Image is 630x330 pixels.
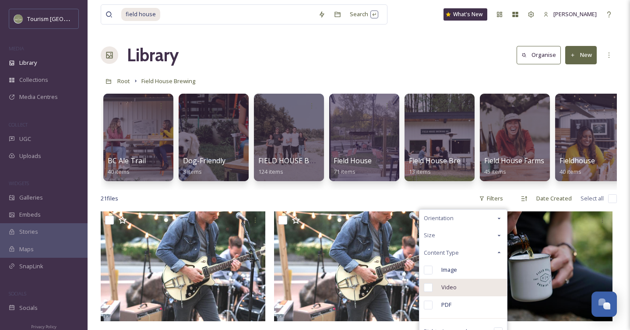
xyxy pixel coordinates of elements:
span: [PERSON_NAME] [553,10,597,18]
span: Socials [19,304,38,312]
span: 3 items [183,168,202,176]
span: Root [117,77,130,85]
a: FIELD HOUSE BREWING CO124 items [258,157,348,176]
a: [PERSON_NAME] [539,6,601,23]
span: BC Ale Trail [108,156,146,165]
span: 40 items [108,168,130,176]
button: Organise [517,46,561,64]
span: 71 items [334,168,355,176]
span: PDF [441,301,451,309]
span: 13 items [409,168,431,176]
a: Dog-Friendly3 items [183,157,225,176]
span: 124 items [258,168,283,176]
span: UGC [19,135,31,143]
span: 45 items [484,168,506,176]
button: New [565,46,597,64]
span: Size [424,231,435,239]
span: Fieldhouse [560,156,595,165]
span: 40 items [560,168,581,176]
a: Field House Brewing [141,76,196,86]
a: Root [117,76,130,86]
button: Open Chat [591,291,617,317]
img: ArtsCulture_LiveMusic_Fieldhouse.jpg [274,211,439,321]
span: Dog-Friendly [183,156,225,165]
span: Field House Farms [484,156,544,165]
a: Field House Brewing13 items [409,157,476,176]
span: 21 file s [101,194,118,203]
span: FIELD HOUSE BREWING CO [258,156,348,165]
span: Galleries [19,193,43,202]
a: Organise [517,46,565,64]
span: Collections [19,76,48,84]
span: Media Centres [19,93,58,101]
img: ArtsCulture_LiveMusic_Fieldhouse.jpg [101,211,265,321]
span: Content Type [424,249,459,257]
span: field house [121,8,160,21]
span: Field House Brewing [409,156,476,165]
a: BC Ale Trail40 items [108,157,146,176]
span: Field House Brewing [141,77,196,85]
div: Filters [475,190,507,207]
span: Select all [581,194,604,203]
a: Field House Farms45 items [484,157,544,176]
span: Image [441,266,457,274]
a: Library [127,42,179,68]
span: Tourism [GEOGRAPHIC_DATA] [27,14,106,23]
span: WIDGETS [9,180,29,186]
span: SOCIALS [9,290,26,297]
a: Field House71 items [334,157,372,176]
a: What's New [443,8,487,21]
span: Orientation [424,214,454,222]
span: Privacy Policy [31,324,56,330]
span: Embeds [19,211,41,219]
span: COLLECT [9,121,28,128]
span: Field House [334,156,372,165]
span: Stories [19,228,38,236]
span: MEDIA [9,45,24,52]
div: Date Created [532,190,576,207]
img: Abbotsford_Snapsea.png [14,14,23,23]
div: Search [345,6,383,23]
span: Video [441,283,457,291]
span: Library [19,59,37,67]
span: SnapLink [19,262,43,270]
span: Uploads [19,152,41,160]
img: FVAleTrail_GeneralFV_11.JPG [448,211,612,321]
a: Fieldhouse40 items [560,157,595,176]
span: Maps [19,245,34,253]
